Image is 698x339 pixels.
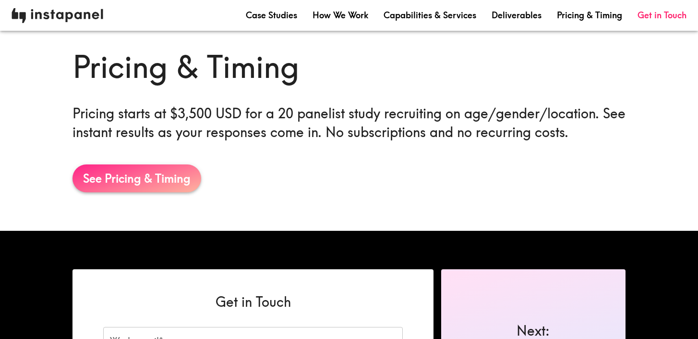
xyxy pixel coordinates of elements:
[384,9,476,21] a: Capabilities & Services
[72,45,626,88] h1: Pricing & Timing
[12,8,103,23] img: instapanel
[313,9,368,21] a: How We Work
[103,292,403,311] h6: Get in Touch
[638,9,686,21] a: Get in Touch
[72,164,201,192] a: See Pricing & Timing
[557,9,622,21] a: Pricing & Timing
[492,9,542,21] a: Deliverables
[72,104,626,141] h6: Pricing starts at $3,500 USD for a 20 panelist study recruiting on age/gender/location. See insta...
[246,9,297,21] a: Case Studies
